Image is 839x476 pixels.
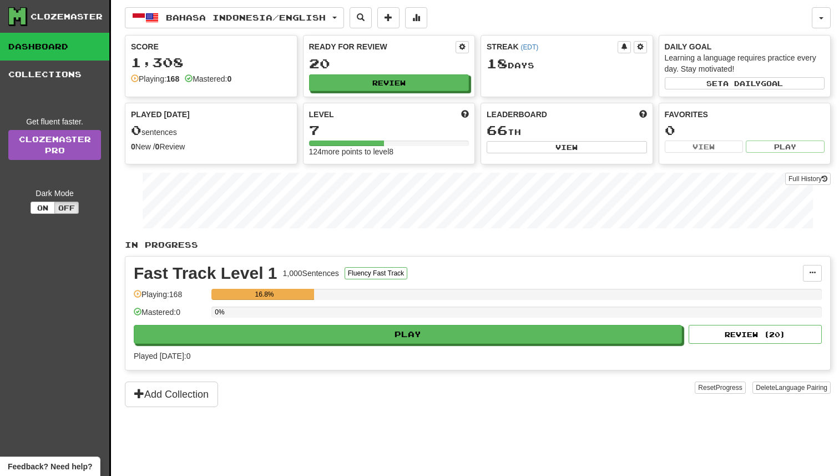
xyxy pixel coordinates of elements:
div: Day s [487,57,647,71]
button: Bahasa Indonesia/English [125,7,344,28]
span: 0 [131,122,141,138]
span: a daily [723,79,761,87]
div: Streak [487,41,618,52]
div: Mastered: 0 [134,307,206,325]
button: ResetProgress [695,382,745,394]
button: Fluency Fast Track [345,267,407,279]
div: 1,308 [131,56,291,69]
span: Score more points to level up [461,109,469,120]
button: Seta dailygoal [665,77,825,89]
div: Mastered: [185,73,231,84]
div: Get fluent faster. [8,116,101,127]
strong: 0 [131,142,135,151]
button: Play [134,325,682,344]
span: Leaderboard [487,109,547,120]
span: Bahasa Indonesia / English [166,13,326,22]
span: This week in points, UTC [639,109,647,120]
button: Search sentences [350,7,372,28]
button: Full History [785,173,831,185]
div: Fast Track Level 1 [134,265,277,282]
div: Learning a language requires practice every day. Stay motivated! [665,52,825,74]
strong: 0 [227,74,231,83]
div: Clozemaster [31,11,103,22]
div: sentences [131,123,291,138]
strong: 168 [166,74,179,83]
div: Ready for Review [309,41,456,52]
a: (EDT) [520,43,538,51]
div: Dark Mode [8,188,101,199]
div: 1,000 Sentences [283,268,339,279]
span: 66 [487,122,508,138]
span: Progress [716,384,742,392]
button: Add sentence to collection [377,7,400,28]
strong: 0 [155,142,160,151]
button: DeleteLanguage Pairing [752,382,831,394]
div: Score [131,41,291,52]
div: 0 [665,123,825,137]
button: On [31,202,55,214]
span: Level [309,109,334,120]
div: 16.8% [215,289,314,300]
button: View [487,141,647,153]
span: 18 [487,56,508,71]
div: Playing: [131,73,179,84]
button: View [665,141,744,153]
div: New / Review [131,141,291,152]
div: Daily Goal [665,41,825,52]
button: Review (20) [689,325,822,344]
button: Add Collection [125,382,218,407]
span: Played [DATE] [131,109,190,120]
button: Off [54,202,79,214]
span: Played [DATE]: 0 [134,352,190,360]
div: Playing: 168 [134,289,206,307]
span: Open feedback widget [8,461,92,472]
p: In Progress [125,239,831,250]
button: Review [309,74,469,91]
button: Play [746,141,825,153]
div: Favorites [665,109,825,120]
button: More stats [405,7,427,28]
div: th [487,123,647,138]
div: 20 [309,57,469,71]
a: ClozemasterPro [8,130,101,160]
span: Language Pairing [775,384,827,392]
div: 7 [309,123,469,137]
div: 124 more points to level 8 [309,146,469,157]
